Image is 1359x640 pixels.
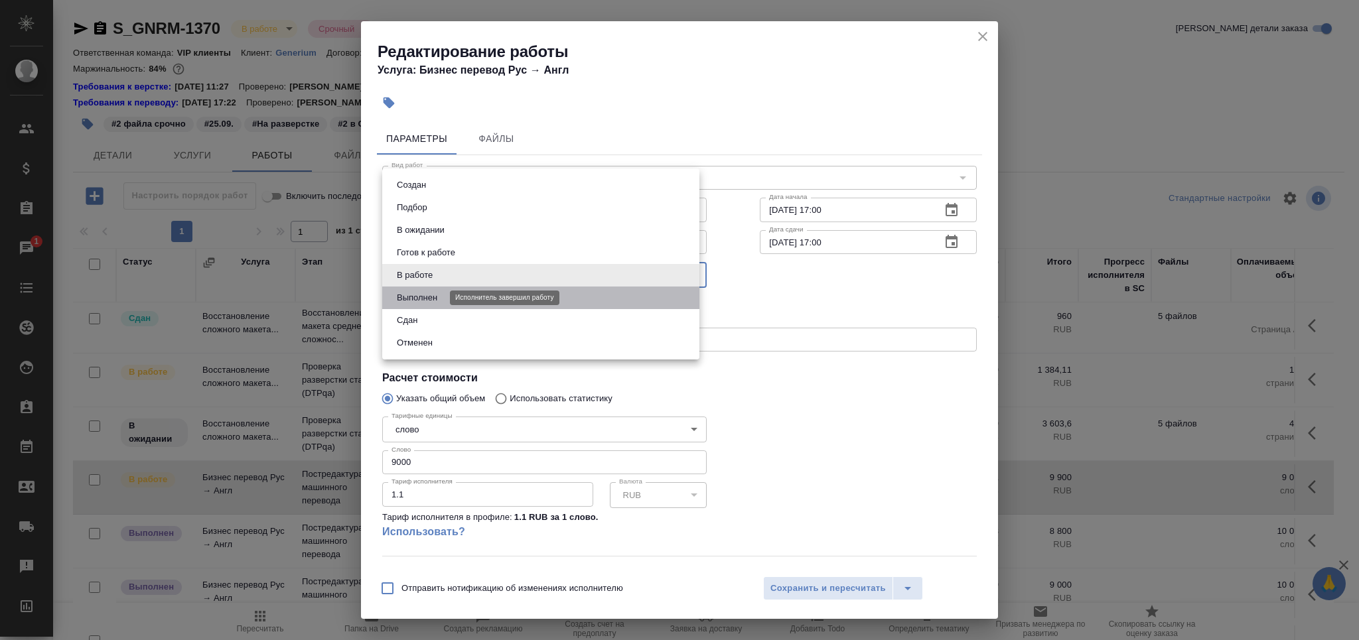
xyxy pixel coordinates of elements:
button: Сдан [393,313,421,328]
button: В работе [393,268,437,283]
button: Подбор [393,200,431,215]
button: Готов к работе [393,245,459,260]
button: Выполнен [393,290,441,305]
button: Отменен [393,336,437,350]
button: Создан [393,178,430,192]
button: В ожидании [393,223,449,237]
